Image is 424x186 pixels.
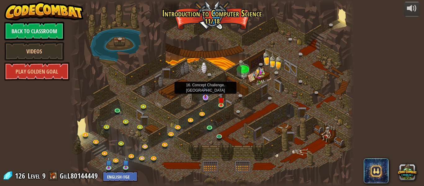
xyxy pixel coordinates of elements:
span: Level [28,171,40,181]
img: level-banner-unstarted.png [218,94,224,106]
img: level-banner-unstarted-subscriber.png [123,157,129,168]
a: Play Golden Goal [4,62,70,81]
span: 126 [15,171,27,181]
img: level-banner-unstarted-subscriber.png [202,81,209,98]
a: Back to Classroom [4,22,64,40]
a: Videos [4,42,64,61]
button: Adjust volume [404,2,420,16]
span: 9 [42,171,46,181]
a: GilL80144449 [60,171,100,181]
img: CodeCombat - Learn how to code by playing a game [4,2,84,20]
img: level-banner-unstarted-subscriber.png [106,157,112,169]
